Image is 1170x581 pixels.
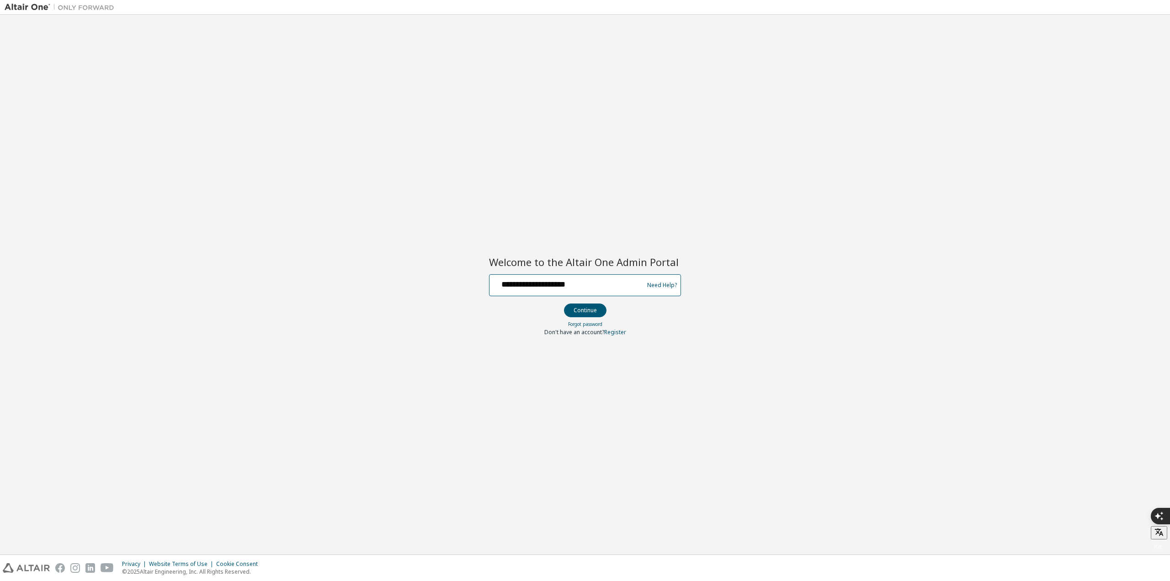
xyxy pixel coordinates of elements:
[101,563,114,573] img: youtube.svg
[122,568,263,576] p: © 2025 Altair Engineering, Inc. All Rights Reserved.
[3,563,50,573] img: altair_logo.svg
[5,3,119,12] img: Altair One
[70,563,80,573] img: instagram.svg
[544,328,604,336] span: Don't have an account?
[568,321,602,327] a: Forgot password
[85,563,95,573] img: linkedin.svg
[122,560,149,568] div: Privacy
[489,256,681,268] h2: Welcome to the Altair One Admin Portal
[216,560,263,568] div: Cookie Consent
[55,563,65,573] img: facebook.svg
[604,328,626,336] a: Register
[149,560,216,568] div: Website Terms of Use
[564,304,606,317] button: Continue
